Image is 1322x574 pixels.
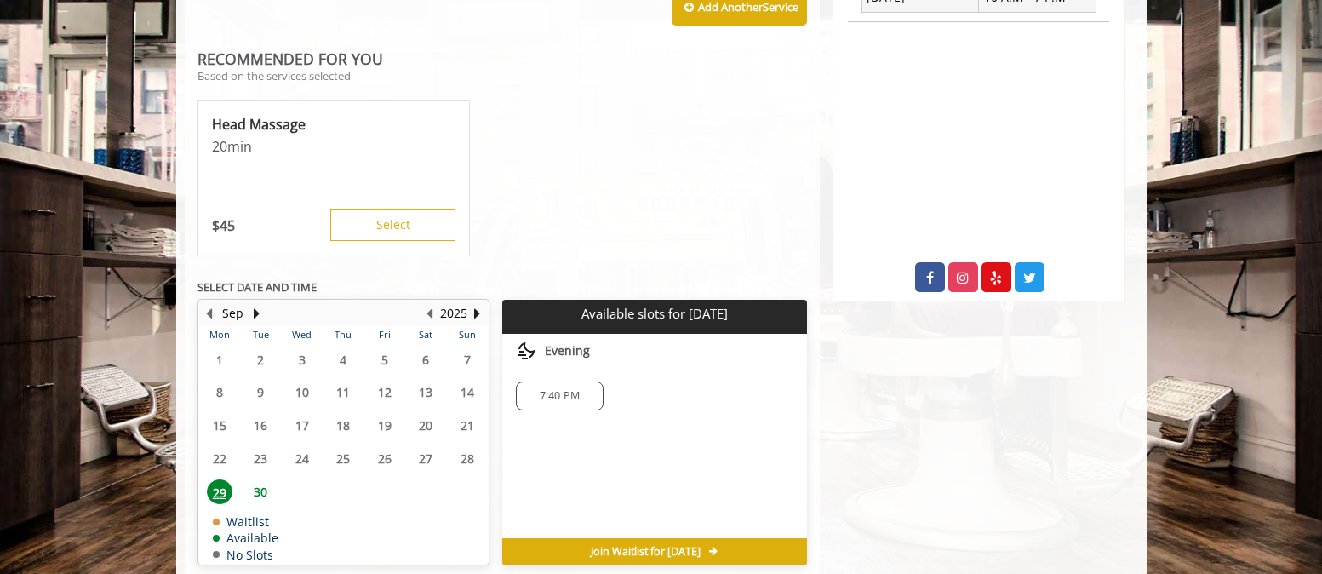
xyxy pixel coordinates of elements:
[199,326,240,343] th: Mon
[227,137,252,156] span: min
[446,326,488,343] th: Sun
[250,304,264,323] button: Next Month
[591,545,701,559] span: Join Waitlist for [DATE]
[213,548,278,561] td: No Slots
[222,304,243,323] button: Sep
[545,344,590,358] span: Evening
[363,326,404,343] th: Fri
[330,209,455,241] button: Select
[213,515,278,528] td: Waitlist
[516,341,536,361] img: evening slots
[248,479,273,504] span: 30
[197,49,383,69] b: RECOMMENDED FOR YOU
[471,304,484,323] button: Next Year
[212,216,235,235] p: 45
[509,307,800,321] p: Available slots for [DATE]
[516,382,604,410] div: 7:40 PM
[203,304,216,323] button: Previous Month
[240,326,281,343] th: Tue
[240,475,281,508] td: Select day30
[212,216,220,235] span: $
[540,389,580,403] span: 7:40 PM
[212,137,455,156] p: 20
[423,304,437,323] button: Previous Year
[212,115,455,134] p: Head Massage
[197,70,808,82] p: Based on the services selected
[405,326,446,343] th: Sat
[213,531,278,544] td: Available
[440,304,467,323] button: 2025
[207,479,232,504] span: 29
[323,326,363,343] th: Thu
[281,326,322,343] th: Wed
[199,475,240,508] td: Select day29
[197,279,317,295] b: SELECT DATE AND TIME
